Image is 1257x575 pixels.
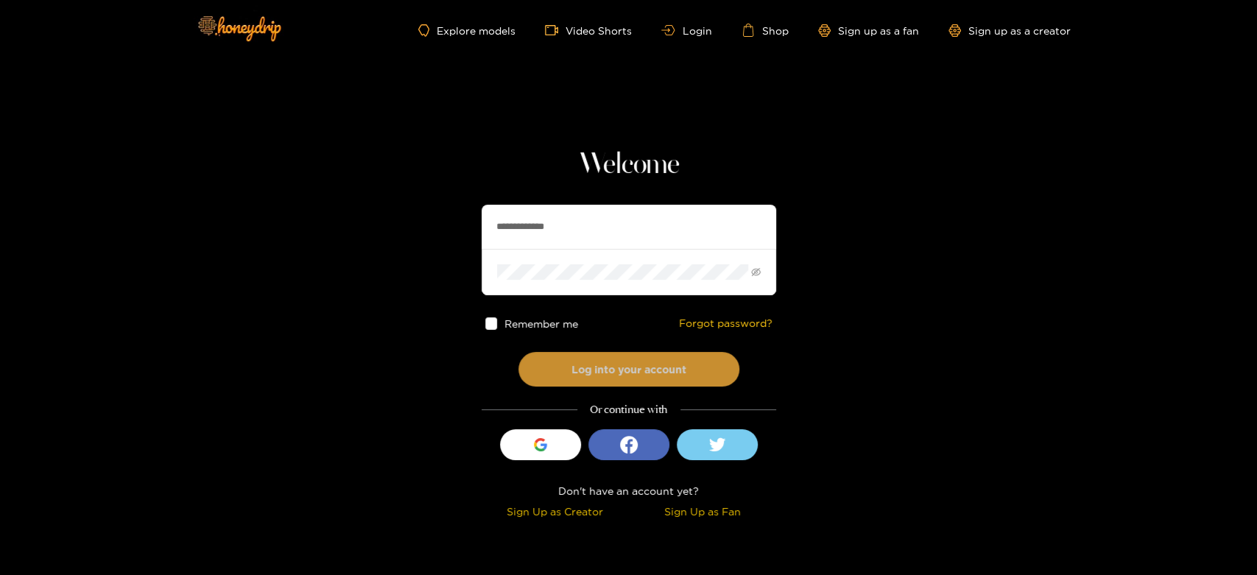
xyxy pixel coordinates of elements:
div: Don't have an account yet? [482,482,776,499]
a: Video Shorts [545,24,632,37]
a: Forgot password? [679,317,772,330]
a: Sign up as a fan [818,24,919,37]
span: video-camera [545,24,566,37]
span: eye-invisible [751,267,761,277]
a: Shop [742,24,789,37]
div: Or continue with [482,401,776,418]
div: Sign Up as Fan [633,503,772,520]
span: Remember me [504,318,578,329]
a: Sign up as a creator [948,24,1071,37]
h1: Welcome [482,147,776,183]
a: Explore models [418,24,515,37]
button: Log into your account [518,352,739,387]
div: Sign Up as Creator [485,503,625,520]
a: Login [661,25,711,36]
